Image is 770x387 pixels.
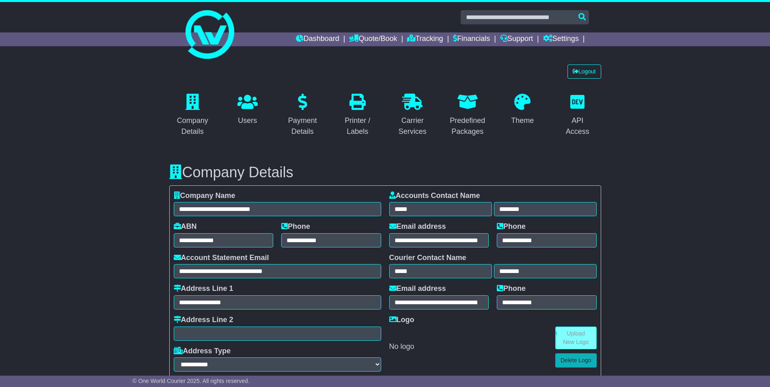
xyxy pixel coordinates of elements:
[232,91,263,129] a: Users
[237,115,258,126] div: Users
[389,284,446,293] label: Email address
[407,32,443,46] a: Tracking
[169,91,216,140] a: Company Details
[339,115,376,137] div: Printer / Labels
[174,222,197,231] label: ABN
[500,32,533,46] a: Support
[349,32,397,46] a: Quote/Book
[497,222,526,231] label: Phone
[174,284,233,293] label: Address Line 1
[132,378,250,384] span: © One World Courier 2025. All rights reserved.
[389,91,436,140] a: Carrier Services
[334,91,381,140] a: Printer / Labels
[395,115,431,137] div: Carrier Services
[296,32,339,46] a: Dashboard
[174,316,233,325] label: Address Line 2
[174,254,269,262] label: Account Statement Email
[389,342,414,350] span: No logo
[389,191,480,200] label: Accounts Contact Name
[444,91,491,140] a: Predefined Packages
[453,32,490,46] a: Financials
[554,91,601,140] a: API Access
[389,222,446,231] label: Email address
[389,254,466,262] label: Courier Contact Name
[497,284,526,293] label: Phone
[555,327,597,349] a: Upload New Logo
[174,347,231,356] label: Address Type
[543,32,579,46] a: Settings
[567,64,601,79] a: Logout
[449,115,486,137] div: Predefined Packages
[511,115,534,126] div: Theme
[174,191,235,200] label: Company Name
[279,91,326,140] a: Payment Details
[169,164,601,181] h3: Company Details
[281,222,310,231] label: Phone
[506,91,539,129] a: Theme
[175,115,211,137] div: Company Details
[285,115,321,137] div: Payment Details
[559,115,596,137] div: API Access
[389,316,414,325] label: Logo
